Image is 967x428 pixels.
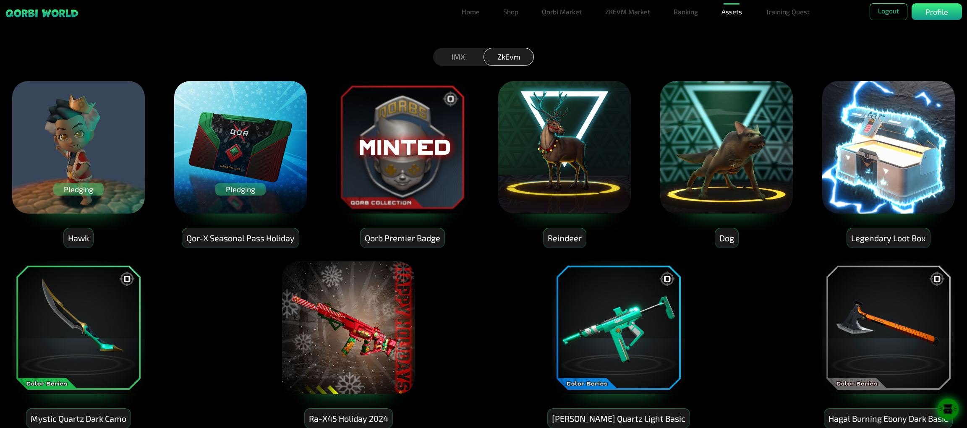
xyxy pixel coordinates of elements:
[715,228,738,248] div: Dog
[925,6,948,18] p: Profile
[497,80,632,214] img: Reindeer
[544,228,586,248] div: Reindeer
[182,228,299,248] div: Qor-X Seasonal Pass Holiday
[458,3,483,20] a: Home
[538,3,585,20] a: Qorbi Market
[870,3,907,20] button: Logout
[821,261,956,395] img: Hagal Burning Ebony Dark Basic
[53,183,104,196] div: Pledging
[335,80,470,214] img: Qorb Premier Badge
[215,183,266,196] div: Pledging
[659,80,794,214] img: Dog
[5,8,79,18] img: sticky brand-logo
[821,80,956,214] img: Legendary Loot Box
[361,228,444,248] div: Qorb Premier Badge
[670,3,701,20] a: Ranking
[500,3,522,20] a: Shop
[11,261,146,395] img: Mystic Quartz Dark Camo
[483,48,534,66] div: ZkEvm
[762,3,813,20] a: Training Quest
[64,228,93,248] div: Hawk
[173,80,308,214] img: Qor-X Seasonal Pass Holiday
[718,3,745,20] a: Assets
[11,80,146,214] img: Hawk
[281,261,416,395] img: Ra-X45 Holiday 2024
[847,228,930,248] div: Legendary Loot Box
[433,48,483,66] div: IMX
[551,261,686,395] img: Eva Teal Quartz Light Basic
[602,3,653,20] a: ZKEVM Market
